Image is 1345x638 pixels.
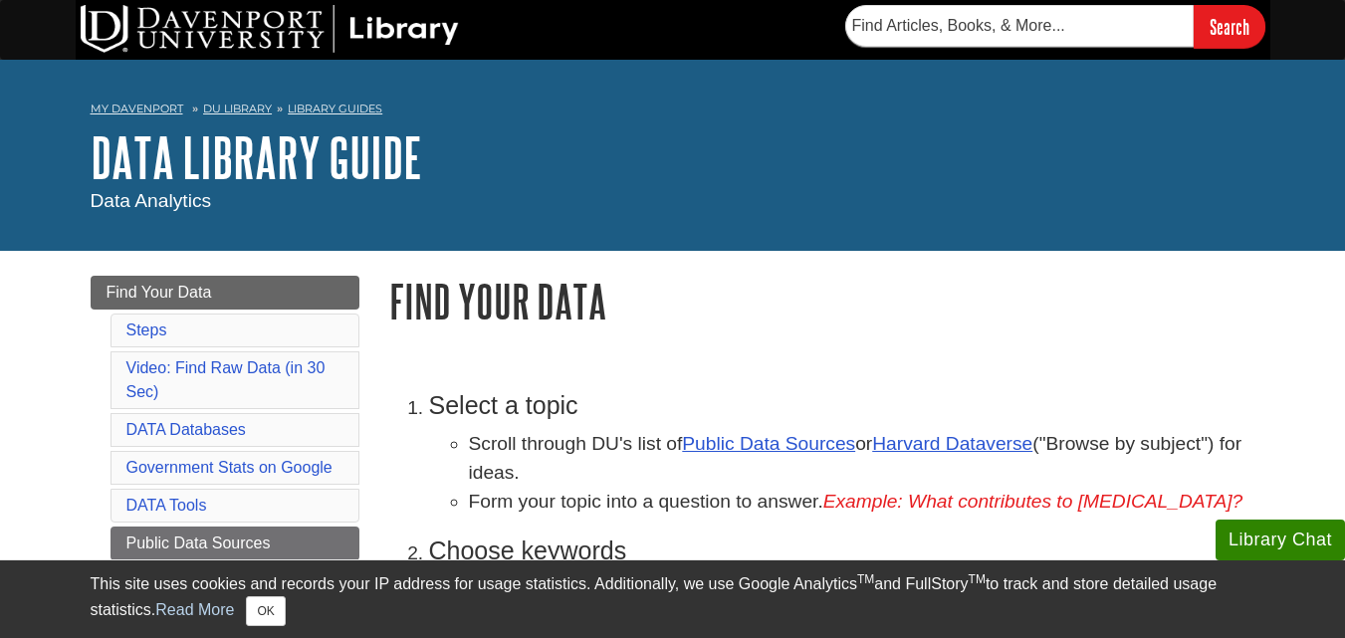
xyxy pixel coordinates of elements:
[1194,5,1265,48] input: Search
[126,421,246,438] a: DATA Databases
[389,276,1255,326] h1: Find Your Data
[845,5,1194,47] input: Find Articles, Books, & More...
[469,488,1255,517] li: Form your topic into a question to answer.
[429,391,1255,420] h3: Select a topic
[126,459,333,476] a: Government Stats on Google
[81,5,459,53] img: DU Library
[126,497,207,514] a: DATA Tools
[288,102,382,115] a: Library Guides
[91,101,183,117] a: My Davenport
[126,321,167,338] a: Steps
[203,102,272,115] a: DU Library
[969,572,986,586] sup: TM
[1216,520,1345,560] button: Library Chat
[91,276,359,310] a: Find Your Data
[857,572,874,586] sup: TM
[126,359,326,400] a: Video: Find Raw Data (in 30 Sec)
[91,96,1255,127] nav: breadcrumb
[111,527,359,560] a: Public Data Sources
[429,536,1255,565] h3: Choose keywords
[91,572,1255,626] div: This site uses cookies and records your IP address for usage statistics. Additionally, we use Goo...
[845,5,1265,48] form: Searches DU Library's articles, books, and more
[823,491,1243,512] em: Example: What contributes to [MEDICAL_DATA]?
[107,284,212,301] span: Find Your Data
[155,601,234,618] a: Read More
[469,430,1255,488] li: Scroll through DU's list of or ("Browse by subject") for ideas.
[91,190,212,211] span: Data Analytics
[246,596,285,626] button: Close
[91,126,422,188] a: DATA Library Guide
[682,433,855,454] a: Public Data Sources
[872,433,1032,454] a: Harvard Dataverse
